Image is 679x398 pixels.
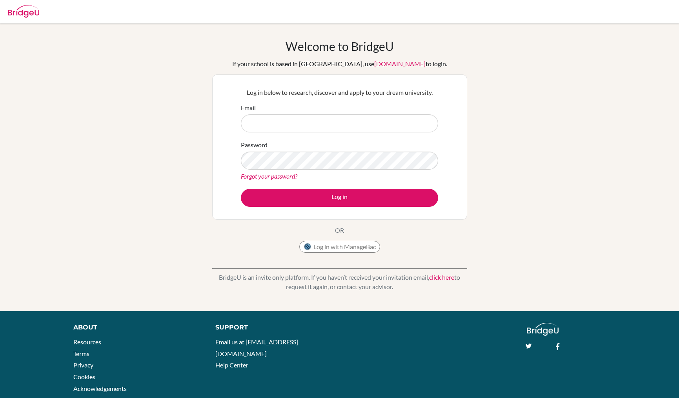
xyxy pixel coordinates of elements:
a: Forgot your password? [241,172,297,180]
a: [DOMAIN_NAME] [374,60,426,67]
p: OR [335,226,344,235]
div: Support [215,323,331,332]
a: Email us at [EMAIL_ADDRESS][DOMAIN_NAME] [215,338,298,357]
div: If your school is based in [GEOGRAPHIC_DATA], use to login. [232,59,447,69]
a: click here [429,273,454,281]
img: Bridge-U [8,5,39,18]
div: About [73,323,198,332]
button: Log in [241,189,438,207]
p: Log in below to research, discover and apply to your dream university. [241,88,438,97]
label: Email [241,103,256,112]
button: Log in with ManageBac [299,241,380,253]
h1: Welcome to BridgeU [286,39,394,53]
a: Help Center [215,361,248,369]
a: Privacy [73,361,93,369]
a: Acknowledgements [73,385,127,392]
a: Cookies [73,373,95,380]
img: logo_white@2x-f4f0deed5e89b7ecb1c2cc34c3e3d731f90f0f143d5ea2071677605dd97b5244.png [527,323,559,336]
p: BridgeU is an invite only platform. If you haven’t received your invitation email, to request it ... [212,273,467,291]
a: Resources [73,338,101,346]
a: Terms [73,350,89,357]
label: Password [241,140,268,150]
